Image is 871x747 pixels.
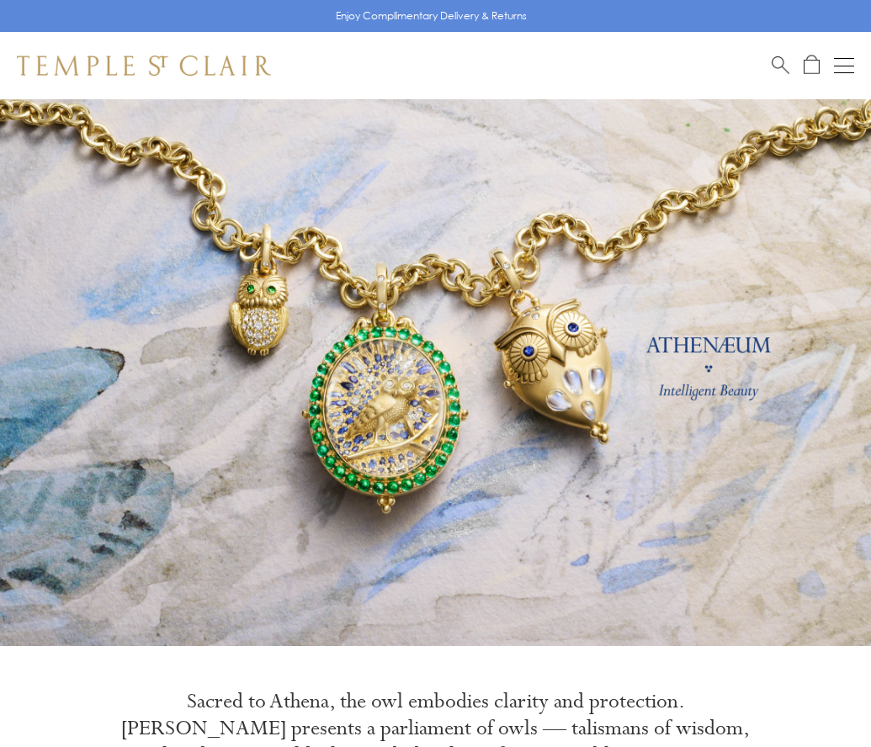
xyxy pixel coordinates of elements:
button: Open navigation [834,56,854,76]
p: Enjoy Complimentary Delivery & Returns [336,8,527,24]
a: Open Shopping Bag [804,55,820,76]
img: Temple St. Clair [17,56,271,76]
a: Search [772,55,789,76]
